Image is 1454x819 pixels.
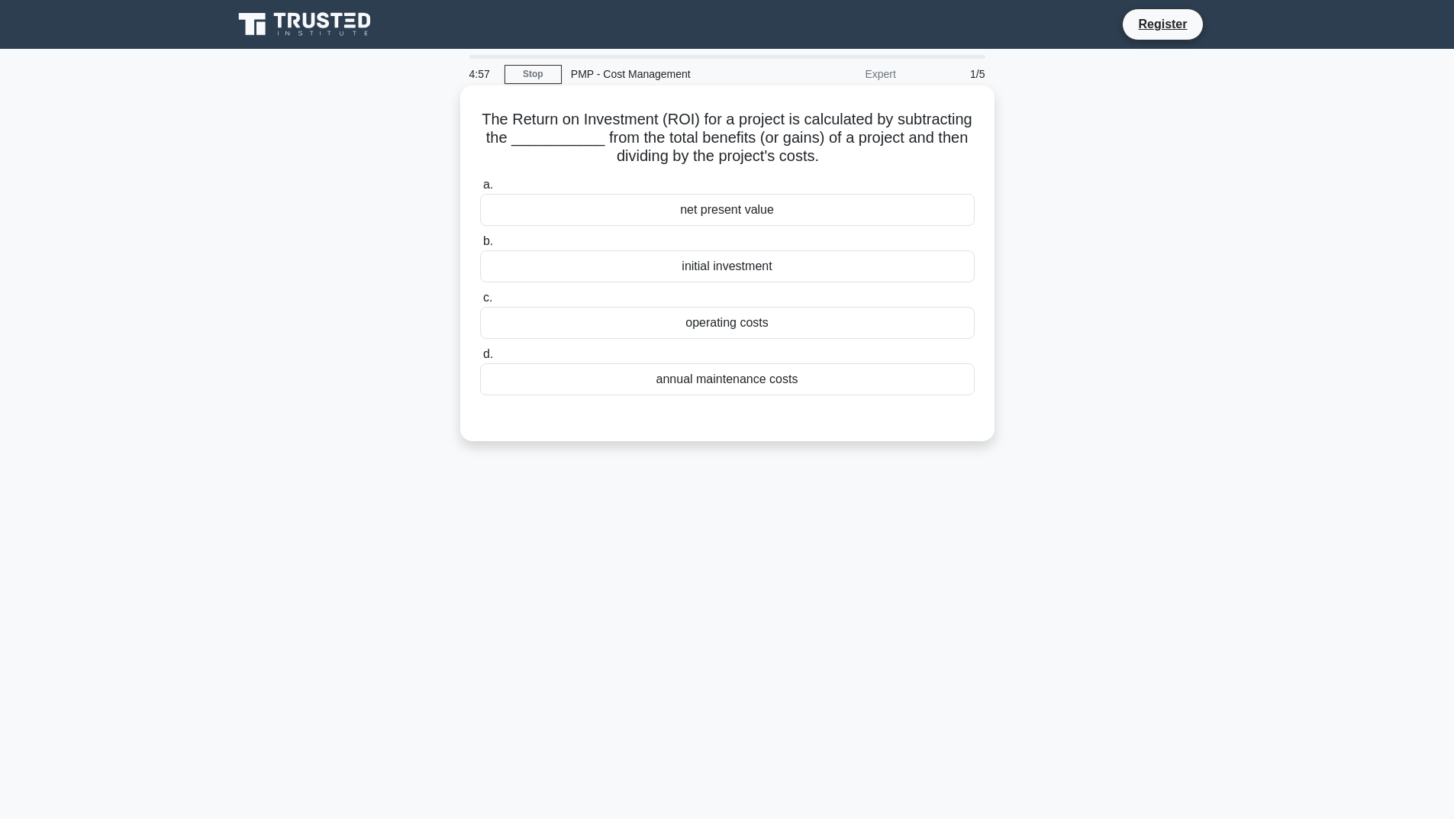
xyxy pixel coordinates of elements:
span: c. [483,291,492,304]
div: initial investment [480,250,975,282]
span: d. [483,347,493,360]
div: 4:57 [460,59,505,89]
a: Register [1129,15,1196,34]
h5: The Return on Investment (ROI) for a project is calculated by subtracting the ___________ from th... [479,110,976,166]
div: 1/5 [905,59,995,89]
div: Expert [772,59,905,89]
a: Stop [505,65,562,84]
div: annual maintenance costs [480,363,975,395]
div: PMP - Cost Management [562,59,772,89]
span: a. [483,178,493,191]
span: b. [483,234,493,247]
div: operating costs [480,307,975,339]
div: net present value [480,194,975,226]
